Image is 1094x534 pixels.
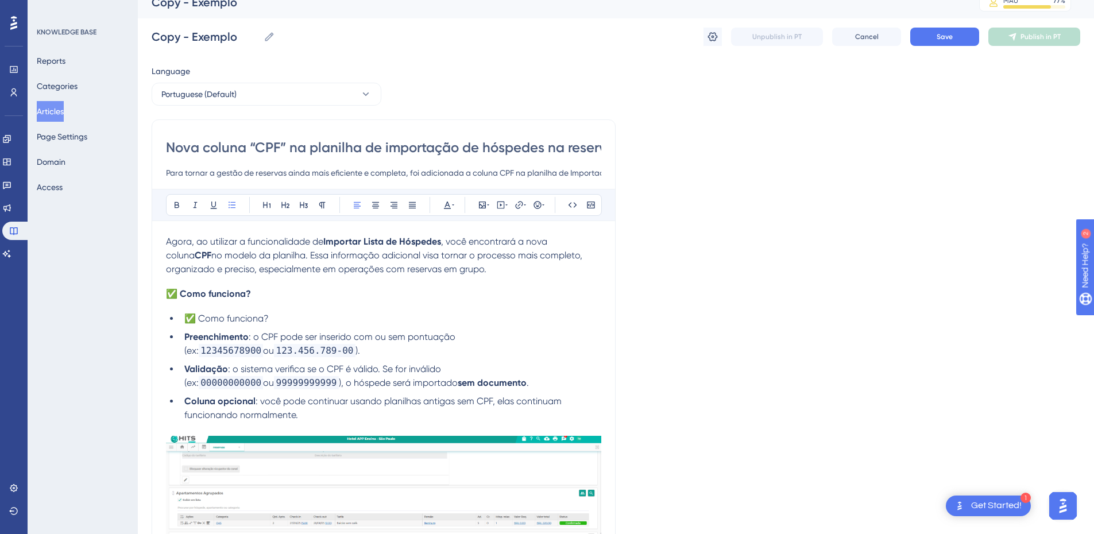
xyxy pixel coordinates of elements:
span: : o CPF pode ser inserido com ou sem pontuação (ex: [184,331,458,356]
span: 00000000000 [199,376,263,389]
button: Articles [37,101,64,122]
div: 2 [80,6,83,15]
iframe: UserGuiding AI Assistant Launcher [1046,489,1080,523]
button: Cancel [832,28,901,46]
strong: Preenchimento [184,331,249,342]
span: Save [937,32,953,41]
span: Language [152,64,190,78]
span: 123.456.789-00 [274,344,355,357]
input: Article Name [152,29,259,45]
button: Portuguese (Default) [152,83,381,106]
div: KNOWLEDGE BASE [37,28,96,37]
span: no modelo da planilha. Essa informação adicional visa tornar o processo mais completo, organizado... [166,250,585,274]
span: 99999999999 [274,376,338,389]
button: Domain [37,152,65,172]
span: Publish in PT [1020,32,1061,41]
span: : o sistema verifica se o CPF é válido. Se for inválido (ex: [184,363,443,388]
span: ✅ Como funciona? [184,313,269,324]
input: Article Description [166,166,601,180]
button: Save [910,28,979,46]
span: ou [263,345,274,356]
span: ou [263,377,274,388]
span: Cancel [855,32,879,41]
strong: Validação [184,363,228,374]
span: : você pode continuar usando planilhas antigas sem CPF, elas continuam funcionando normalmente. [184,396,564,420]
span: Need Help? [27,3,72,17]
strong: sem documento [458,377,527,388]
div: 1 [1020,493,1031,503]
button: Categories [37,76,78,96]
span: ✅ Como funciona? [166,288,251,299]
button: Access [37,177,63,198]
span: Agora, ao utilizar a funcionalidade de [166,236,323,247]
span: ), o hóspede será importado [339,377,458,388]
span: ). [355,345,360,356]
button: Unpublish in PT [731,28,823,46]
strong: Coluna opcional [184,396,256,407]
button: Publish in PT [988,28,1080,46]
div: Get Started! [971,500,1022,512]
span: Unpublish in PT [752,32,802,41]
button: Reports [37,51,65,71]
div: Open Get Started! checklist, remaining modules: 1 [946,496,1031,516]
span: . [527,377,529,388]
input: Article Title [166,138,601,157]
button: Page Settings [37,126,87,147]
strong: Importar Lista de Hóspedes [323,236,441,247]
strong: CPF [195,250,211,261]
span: 12345678900 [199,344,263,357]
img: launcher-image-alternative-text [953,499,967,513]
span: Portuguese (Default) [161,87,237,101]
